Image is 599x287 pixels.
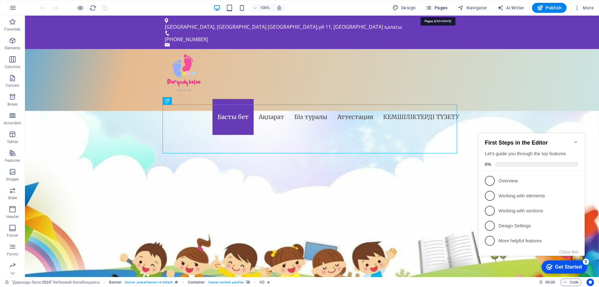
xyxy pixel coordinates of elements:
[109,279,122,286] span: Click to select. Double-click to edit
[574,5,594,11] span: More
[5,46,21,51] p: Elements
[7,233,18,238] p: Footer
[497,5,524,11] span: AI Writer
[545,279,555,286] span: 00 00
[251,4,273,12] button: 100%
[22,98,97,105] p: Design Settings
[9,37,19,42] span: 0%
[246,280,250,284] i: This element contains a background
[6,83,19,88] p: Content
[390,3,418,13] div: Design (Ctrl+Alt+Y)
[76,4,84,12] button: Click here to leave preview mode and continue editing
[89,4,96,12] button: reload
[4,27,20,32] p: Favorites
[587,279,594,286] button: Usercentrics
[109,279,270,286] nav: breadcrumb
[22,53,97,60] p: Overview
[6,177,19,182] p: Images
[563,279,579,286] span: Code
[2,49,109,64] li: Overview
[5,279,100,286] a: Click to cancel selection. Double-click to open Pages
[188,279,205,286] span: Click to select. Double-click to edit
[390,3,418,13] button: Design
[175,280,178,284] i: This element is a customizable preset
[5,158,20,163] p: Features
[267,280,270,284] i: Element contains an animation
[455,3,490,13] button: Navigator
[7,252,18,257] p: Forms
[495,3,527,13] button: AI Writer
[124,279,173,286] span: . banner .preset-banner-v3-default
[2,79,109,94] li: Working with sections
[9,26,102,33] div: Let's guide you through the top features
[6,214,19,219] p: Header
[66,136,111,149] div: Get Started 5 items remaining, 0% complete
[207,279,243,286] span: . banner-content .parallax
[79,140,106,146] div: Get Started
[260,4,270,12] h6: 100%
[8,195,17,200] p: Slider
[2,94,109,109] li: Design Settings
[392,5,416,11] span: Design
[97,15,102,20] div: Minimize checklist
[532,3,567,13] button: Publish
[2,109,109,124] li: More helpful features
[560,279,582,286] button: Code
[7,139,18,144] p: Tables
[260,279,265,286] span: Click to select. Double-click to edit
[537,5,562,11] span: Publish
[7,102,18,107] p: Boxes
[2,64,109,79] li: Working with elements
[458,5,487,11] span: Navigator
[550,280,551,285] span: :
[89,4,96,12] i: Reload page
[276,5,282,11] i: On resize automatically adjust zoom level to fit chosen device.
[426,5,447,11] span: Pages
[572,3,596,13] button: More
[22,68,97,75] p: Working with elements
[4,121,21,126] p: Accordion
[22,113,97,120] p: More helpful features
[9,15,102,22] h2: First Steps in the Editor
[107,134,113,141] div: 5
[22,83,97,90] p: Working with sections
[5,64,20,69] p: Columns
[539,279,555,286] h6: Session time
[83,125,102,130] button: Close this
[423,3,450,13] button: Pages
